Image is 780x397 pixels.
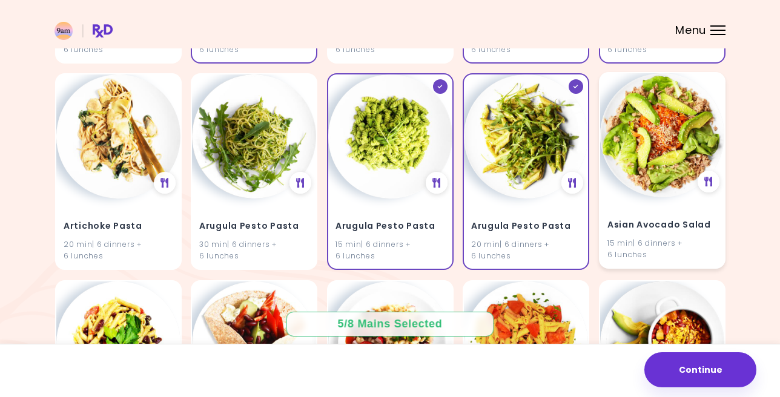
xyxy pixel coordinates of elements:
[329,317,451,332] div: 5 / 8 Mains Selected
[561,172,583,194] div: See Meal Plan
[199,238,309,261] div: 30 min | 6 dinners + 6 lunches
[335,217,445,236] h4: Arugula Pesto Pasta
[471,217,581,236] h4: Arugula Pesto Pasta
[335,32,445,55] div: 30 min | 6 dinners + 6 lunches
[64,32,173,55] div: 30 min | 6 dinners + 6 lunches
[607,215,717,235] h4: Asian Avocado Salad
[289,172,311,194] div: See Meal Plan
[697,171,719,192] div: See Meal Plan
[55,22,113,40] img: RxDiet
[64,217,173,236] h4: Artichoke Pasta
[644,352,756,387] button: Continue
[425,172,447,194] div: See Meal Plan
[471,32,581,55] div: 20 min | 6 dinners + 6 lunches
[64,238,173,261] div: 20 min | 6 dinners + 6 lunches
[335,238,445,261] div: 15 min | 6 dinners + 6 lunches
[471,238,581,261] div: 20 min | 6 dinners + 6 lunches
[675,25,706,36] span: Menu
[199,32,309,55] div: 20 min | 6 dinners + 6 lunches
[607,237,717,260] div: 15 min | 6 dinners + 6 lunches
[199,217,309,236] h4: Arugula Pesto Pasta
[153,172,175,194] div: See Meal Plan
[607,32,717,55] div: 18 min | 6 dinners + 6 lunches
